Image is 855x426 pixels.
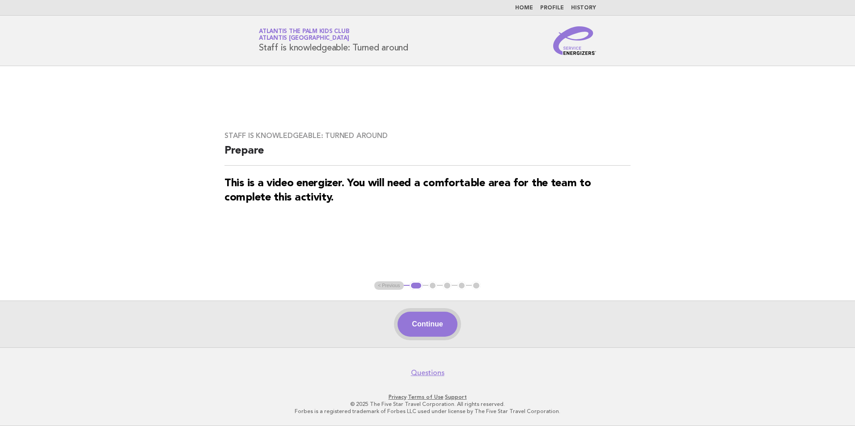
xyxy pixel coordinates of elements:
[411,368,444,377] a: Questions
[389,394,406,400] a: Privacy
[154,393,701,401] p: · ·
[398,312,457,337] button: Continue
[259,29,349,41] a: Atlantis The Palm Kids ClubAtlantis [GEOGRAPHIC_DATA]
[154,408,701,415] p: Forbes is a registered trademark of Forbes LLC used under license by The Five Star Travel Corpora...
[224,178,591,203] strong: This is a video energizer. You will need a comfortable area for the team to complete this activity.
[445,394,467,400] a: Support
[540,5,564,11] a: Profile
[224,144,631,166] h2: Prepare
[224,131,631,140] h3: Staff is knowledgeable: Turned around
[410,281,423,290] button: 1
[515,5,533,11] a: Home
[259,36,349,42] span: Atlantis [GEOGRAPHIC_DATA]
[553,26,596,55] img: Service Energizers
[571,5,596,11] a: History
[259,29,408,52] h1: Staff is knowledgeable: Turned around
[154,401,701,408] p: © 2025 The Five Star Travel Corporation. All rights reserved.
[408,394,444,400] a: Terms of Use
